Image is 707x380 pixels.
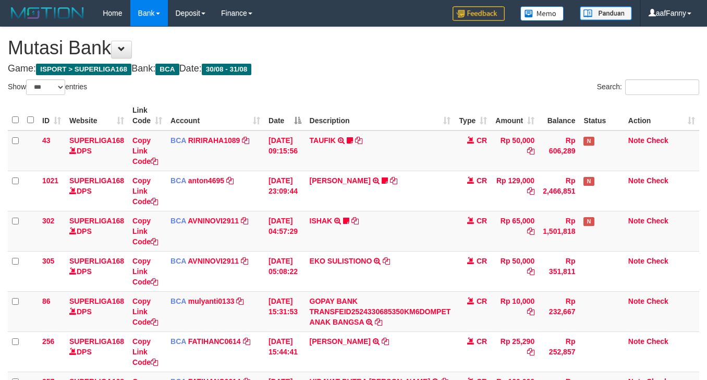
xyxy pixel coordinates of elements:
[647,136,668,145] a: Check
[310,176,371,185] a: [PERSON_NAME]
[310,217,333,225] a: ISHAK
[26,79,65,95] select: Showentries
[170,297,186,305] span: BCA
[188,257,239,265] a: AVNINOVI2911
[583,137,594,146] span: Has Note
[188,176,224,185] a: anton4695
[453,6,505,21] img: Feedback.jpg
[527,267,534,276] a: Copy Rp 50,000 to clipboard
[375,318,382,326] a: Copy GOPAY BANK TRANSFEID2524330685350KM6DOMPET ANAK BANGSA to clipboard
[647,257,668,265] a: Check
[8,64,699,74] h4: Game: Bank: Date:
[69,136,124,145] a: SUPERLIGA168
[42,297,51,305] span: 86
[628,217,644,225] a: Note
[527,307,534,316] a: Copy Rp 10,000 to clipboard
[128,101,166,130] th: Link Code: activate to sort column ascending
[242,136,249,145] a: Copy RIRIRAHA1089 to clipboard
[624,101,699,130] th: Action: activate to sort column ascending
[236,297,243,305] a: Copy mulyanti0133 to clipboard
[188,297,235,305] a: mulyanti0133
[539,331,579,372] td: Rp 252,857
[132,297,158,326] a: Copy Link Code
[579,101,624,130] th: Status
[132,176,158,206] a: Copy Link Code
[264,291,306,331] td: [DATE] 15:31:53
[355,136,362,145] a: Copy TAUFIK to clipboard
[264,251,306,291] td: [DATE] 05:08:22
[539,211,579,251] td: Rp 1,501,818
[8,79,87,95] label: Show entries
[188,337,241,346] a: FATIHANC0614
[527,227,534,235] a: Copy Rp 65,000 to clipboard
[188,217,239,225] a: AVNINOVI2911
[132,217,158,246] a: Copy Link Code
[132,257,158,286] a: Copy Link Code
[580,6,632,20] img: panduan.png
[455,101,491,130] th: Type: activate to sort column ascending
[155,64,179,75] span: BCA
[310,257,372,265] a: EKO SULISTIONO
[310,337,371,346] a: [PERSON_NAME]
[264,171,306,211] td: [DATE] 23:09:44
[170,337,186,346] span: BCA
[628,257,644,265] a: Note
[539,130,579,171] td: Rp 606,289
[264,101,306,130] th: Date: activate to sort column descending
[647,217,668,225] a: Check
[65,130,128,171] td: DPS
[647,176,668,185] a: Check
[69,337,124,346] a: SUPERLIGA168
[583,217,594,226] span: Has Note
[69,217,124,225] a: SUPERLIGA168
[8,38,699,58] h1: Mutasi Bank
[65,101,128,130] th: Website: activate to sort column ascending
[65,211,128,251] td: DPS
[188,136,240,145] a: RIRIRAHA1089
[65,251,128,291] td: DPS
[647,337,668,346] a: Check
[65,291,128,331] td: DPS
[477,176,487,185] span: CR
[132,337,158,366] a: Copy Link Code
[383,257,390,265] a: Copy EKO SULISTIONO to clipboard
[264,130,306,171] td: [DATE] 09:15:56
[491,101,539,130] th: Amount: activate to sort column ascending
[306,101,455,130] th: Description: activate to sort column ascending
[520,6,564,21] img: Button%20Memo.svg
[42,337,54,346] span: 256
[539,101,579,130] th: Balance
[625,79,699,95] input: Search:
[166,101,264,130] th: Account: activate to sort column ascending
[491,251,539,291] td: Rp 50,000
[491,211,539,251] td: Rp 65,000
[390,176,397,185] a: Copy SRI BASUKI to clipboard
[202,64,252,75] span: 30/08 - 31/08
[42,217,54,225] span: 302
[527,147,534,155] a: Copy Rp 50,000 to clipboard
[491,130,539,171] td: Rp 50,000
[477,136,487,145] span: CR
[628,337,644,346] a: Note
[42,176,58,185] span: 1021
[351,217,359,225] a: Copy ISHAK to clipboard
[241,217,248,225] a: Copy AVNINOVI2911 to clipboard
[310,136,336,145] a: TAUFIK
[583,177,594,186] span: Has Note
[42,257,54,265] span: 305
[597,79,699,95] label: Search:
[539,251,579,291] td: Rp 351,811
[69,257,124,265] a: SUPERLIGA168
[38,101,65,130] th: ID: activate to sort column ascending
[264,211,306,251] td: [DATE] 04:57:29
[170,217,186,225] span: BCA
[647,297,668,305] a: Check
[170,257,186,265] span: BCA
[527,348,534,356] a: Copy Rp 25,290 to clipboard
[491,291,539,331] td: Rp 10,000
[382,337,389,346] a: Copy AHMAD PATONI to clipboard
[477,217,487,225] span: CR
[243,337,250,346] a: Copy FATIHANC0614 to clipboard
[477,257,487,265] span: CR
[527,187,534,195] a: Copy Rp 129,000 to clipboard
